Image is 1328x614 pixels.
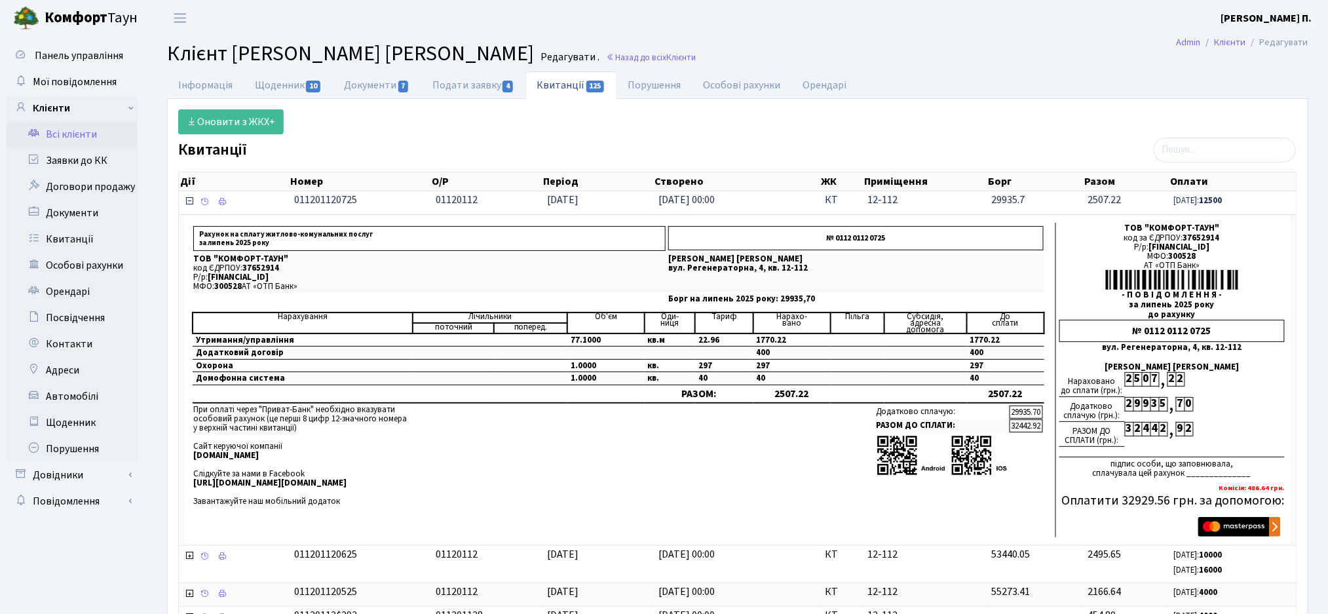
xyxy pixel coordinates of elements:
a: [PERSON_NAME] П. [1221,10,1312,26]
div: , [1159,372,1167,387]
a: Довідники [7,462,138,488]
p: Рахунок на сплату житлово-комунальних послуг за липень 2025 року [193,226,666,251]
span: [DATE] 00:00 [658,585,715,599]
p: код ЄДРПОУ: [193,264,666,273]
td: Додатково сплачую: [875,406,1009,419]
div: код за ЄДРПОУ: [1059,233,1285,242]
p: МФО: АТ «ОТП Банк» [193,282,666,291]
td: 2507.22 [967,385,1044,403]
td: Об'єм [567,313,645,334]
p: Борг на липень 2025 року: 29935,70 [668,295,1043,303]
td: 1.0000 [567,359,645,372]
td: РАЗОМ ДО СПЛАТИ: [875,419,1009,432]
a: Повідомлення [7,488,138,514]
span: 2166.64 [1088,585,1122,599]
a: Договори продажу [7,174,138,200]
td: 40 [967,372,1044,385]
th: Оплати [1169,172,1297,191]
span: 011201120625 [294,547,357,562]
div: , [1167,397,1176,412]
div: 4 [1142,422,1150,436]
div: 5 [1159,397,1167,412]
div: 7 [1150,372,1159,387]
th: Номер [289,172,430,191]
p: [PERSON_NAME] [PERSON_NAME] [668,255,1043,263]
div: 2 [1185,422,1193,436]
small: [DATE]: [1174,586,1218,598]
div: 2 [1125,397,1133,412]
span: 7 [398,81,409,92]
a: Особові рахунки [692,71,792,99]
span: 55273.41 [992,585,1031,599]
div: 2 [1176,372,1185,387]
a: Клієнти [1215,35,1246,49]
span: [FINANCIAL_ID] [208,271,269,283]
a: Інформація [167,71,244,99]
div: [PERSON_NAME] [PERSON_NAME] [1059,362,1285,372]
div: РАЗОМ ДО СПЛАТИ (грн.): [1059,422,1125,447]
div: вул. Регенераторна, 4, кв. 12-112 [1059,343,1285,352]
div: Р/р: [1059,242,1285,252]
a: Щоденник [7,410,138,436]
span: КТ [825,193,858,208]
td: 1.0000 [567,372,645,385]
div: 9 [1142,397,1150,412]
div: 3 [1150,397,1159,412]
div: підпис особи, що заповнювала, сплачувала цей рахунок ______________ [1059,457,1285,478]
a: Мої повідомлення [7,69,138,95]
div: 9 [1133,397,1142,412]
div: 3 [1125,422,1133,436]
td: Утримання/управління [193,334,413,347]
small: [DATE]: [1174,549,1223,561]
p: вул. Регенераторна, 4, кв. 12-112 [668,264,1043,273]
span: 2507.22 [1088,193,1122,207]
td: 40 [753,372,831,385]
span: Клієнт [PERSON_NAME] [PERSON_NAME] [167,39,534,69]
a: Оновити з ЖКХ+ [178,109,284,134]
td: 400 [753,347,831,360]
a: Орендарі [7,278,138,305]
td: Оди- ниця [645,313,696,334]
small: Редагувати . [538,51,599,64]
span: [DATE] [547,547,579,562]
small: [DATE]: [1174,195,1223,206]
td: Пільга [831,313,884,334]
th: Борг [987,172,1083,191]
span: 125 [586,81,605,92]
span: 011201120725 [294,193,357,207]
td: Нарахування [193,313,413,334]
a: Адреси [7,357,138,383]
a: Документи [7,200,138,226]
a: Квитанції [525,71,617,99]
span: Таун [45,7,138,29]
a: Всі клієнти [7,121,138,147]
span: 01120112 [436,547,478,562]
td: кв. [645,372,696,385]
div: 0 [1142,372,1150,387]
a: Документи [333,71,421,99]
b: [PERSON_NAME] П. [1221,11,1312,26]
span: Мої повідомлення [33,75,117,89]
span: 12-112 [868,193,981,208]
nav: breadcrumb [1157,29,1328,56]
td: 400 [967,347,1044,360]
td: До cплати [967,313,1044,334]
p: Р/р: [193,273,666,282]
h5: Оплатити 32929.56 грн. за допомогою: [1059,493,1285,508]
th: ЖК [820,172,863,191]
span: [DATE] [547,193,579,207]
td: кв. [645,359,696,372]
span: Панель управління [35,48,123,63]
td: поточний [413,323,494,334]
td: 22.96 [695,334,753,347]
td: При оплаті через "Приват-Банк" необхідно вказувати особовий рахунок (це перші 8 цифр 12-значного ... [192,404,667,507]
th: Дії [179,172,289,191]
td: 2507.22 [753,385,831,403]
td: РАЗОМ: [645,385,753,403]
a: Квитанції [7,226,138,252]
a: Заявки до КК [7,147,138,174]
th: О/Р [431,172,542,191]
p: № 0112 0112 0725 [668,226,1043,250]
span: [FINANCIAL_ID] [1148,241,1209,253]
span: КТ [825,585,858,600]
